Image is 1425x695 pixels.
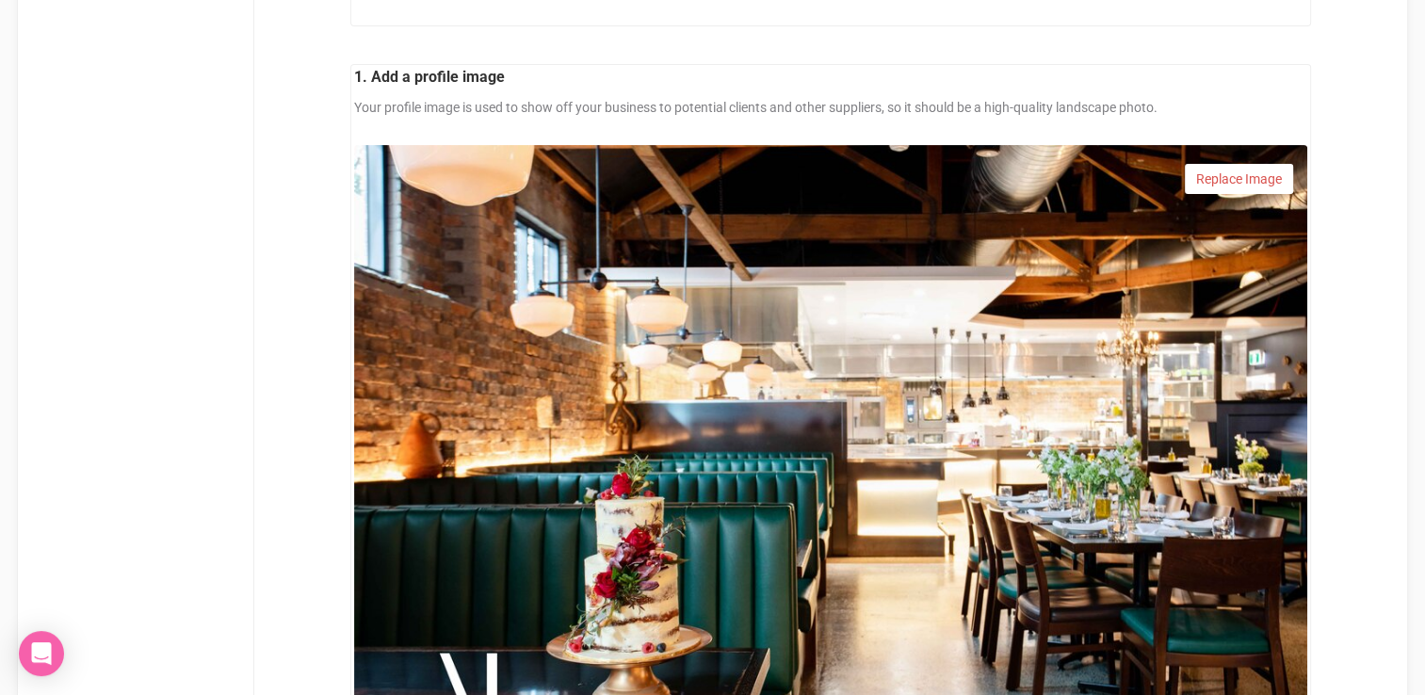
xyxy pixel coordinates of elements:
[354,67,1307,89] legend: 1. Add a profile image
[19,631,64,676] div: Open Intercom Messenger
[354,98,1307,117] p: Your profile image is used to show off your business to potential clients and other suppliers, so...
[1185,164,1293,194] a: Replace Image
